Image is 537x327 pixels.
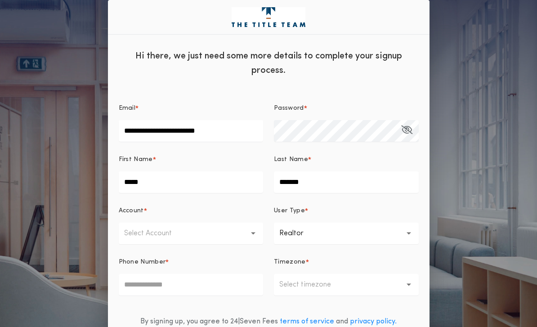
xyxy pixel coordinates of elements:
[119,258,166,267] p: Phone Number
[108,42,430,82] div: Hi there, we just need some more details to complete your signup process.
[279,279,345,290] p: Select timezone
[119,223,264,244] button: Select Account
[119,274,264,296] input: Phone Number*
[274,258,306,267] p: Timezone
[119,155,153,164] p: First Name
[119,104,136,113] p: Email
[140,316,397,327] div: By signing up, you agree to 24|Seven Fees and
[124,228,186,239] p: Select Account
[350,318,397,325] a: privacy policy.
[274,171,419,193] input: Last Name*
[232,7,305,27] img: logo
[274,206,305,215] p: User Type
[401,120,412,142] button: Password*
[274,274,419,296] button: Select timezone
[274,155,308,164] p: Last Name
[280,318,334,325] a: terms of service
[274,104,304,113] p: Password
[119,171,264,193] input: First Name*
[119,120,264,142] input: Email*
[274,120,419,142] input: Password*
[274,223,419,244] button: Realtor
[279,228,318,239] p: Realtor
[119,206,144,215] p: Account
